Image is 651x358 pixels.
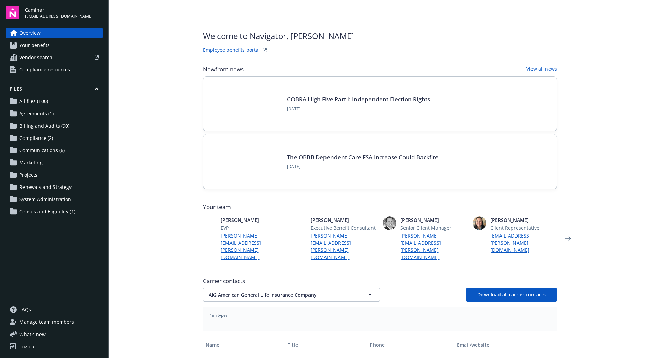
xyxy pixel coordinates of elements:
span: Carrier contacts [203,277,557,285]
a: Census and Eligibility (1) [6,206,103,217]
div: Email/website [457,341,554,348]
a: COBRA High Five Part I: Independent Election Rights [287,95,430,103]
a: FAQs [6,304,103,315]
span: Newfront news [203,65,244,74]
button: What's new [6,331,57,338]
a: Marketing [6,157,103,168]
span: System Administration [19,194,71,205]
span: [PERSON_NAME] [490,216,557,224]
span: Communications (6) [19,145,65,156]
span: Projects [19,169,37,180]
a: Renewals and Strategy [6,182,103,193]
a: Projects [6,169,103,180]
span: Compliance resources [19,64,70,75]
span: Renewals and Strategy [19,182,72,193]
a: Next [562,233,573,244]
div: Phone [370,341,451,348]
span: EVP [221,224,287,231]
a: Vendor search [6,52,103,63]
a: Billing and Audits (90) [6,120,103,131]
span: Client Representative [490,224,557,231]
button: Download all carrier contacts [466,288,557,302]
button: Name [203,337,285,353]
img: photo [473,216,486,230]
span: Download all carrier contacts [477,291,546,298]
a: Communications (6) [6,145,103,156]
a: Agreements (1) [6,108,103,119]
button: Files [6,86,103,95]
span: Plan types [208,312,552,319]
span: Marketing [19,157,43,168]
img: photo [293,216,306,230]
a: The OBBB Dependent Care FSA Increase Could Backfire [287,153,439,161]
span: What ' s new [19,331,46,338]
a: Manage team members [6,316,103,327]
a: Overview [6,28,103,38]
a: [PERSON_NAME][EMAIL_ADDRESS][PERSON_NAME][DOMAIN_NAME] [221,232,287,261]
span: FAQs [19,304,31,315]
span: Your benefits [19,40,50,51]
span: [PERSON_NAME] [400,216,467,224]
a: System Administration [6,194,103,205]
img: photo [383,216,396,230]
span: [DATE] [287,164,439,170]
span: Vendor search [19,52,52,63]
div: Log out [19,341,36,352]
button: Phone [367,337,454,353]
span: AIG American General Life Insurance Company [209,291,350,298]
span: Manage team members [19,316,74,327]
span: [PERSON_NAME] [311,216,377,224]
span: Agreements (1) [19,108,54,119]
img: navigator-logo.svg [6,6,19,19]
a: All files (100) [6,96,103,107]
a: View all news [526,65,557,74]
div: Name [206,341,282,348]
span: Welcome to Navigator , [PERSON_NAME] [203,30,354,42]
span: Billing and Audits (90) [19,120,69,131]
img: photo [203,216,217,230]
span: Senior Client Manager [400,224,467,231]
button: Title [285,337,367,353]
div: Title [288,341,364,348]
a: [PERSON_NAME][EMAIL_ADDRESS][PERSON_NAME][DOMAIN_NAME] [400,232,467,261]
img: BLOG-Card Image - Compliance - COBRA High Five Pt 1 07-18-25.jpg [214,87,279,120]
span: [DATE] [287,106,430,112]
span: Overview [19,28,41,38]
span: - [208,319,552,326]
span: Compliance (2) [19,133,53,144]
a: striveWebsite [260,46,269,54]
span: Executive Benefit Consultant [311,224,377,231]
a: [PERSON_NAME][EMAIL_ADDRESS][PERSON_NAME][DOMAIN_NAME] [311,232,377,261]
button: Caminar[EMAIL_ADDRESS][DOMAIN_NAME] [25,6,103,19]
a: Your benefits [6,40,103,51]
span: Caminar [25,6,93,13]
a: [EMAIL_ADDRESS][PERSON_NAME][DOMAIN_NAME] [490,232,557,254]
img: BLOG-Card Image - Compliance - OBBB Dep Care FSA - 08-01-25.jpg [214,145,279,178]
a: Compliance resources [6,64,103,75]
span: All files (100) [19,96,48,107]
span: [EMAIL_ADDRESS][DOMAIN_NAME] [25,13,93,19]
button: AIG American General Life Insurance Company [203,288,380,302]
span: [PERSON_NAME] [221,216,287,224]
span: Your team [203,203,557,211]
a: Employee benefits portal [203,46,260,54]
button: Email/website [454,337,557,353]
span: Census and Eligibility (1) [19,206,75,217]
a: Compliance (2) [6,133,103,144]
